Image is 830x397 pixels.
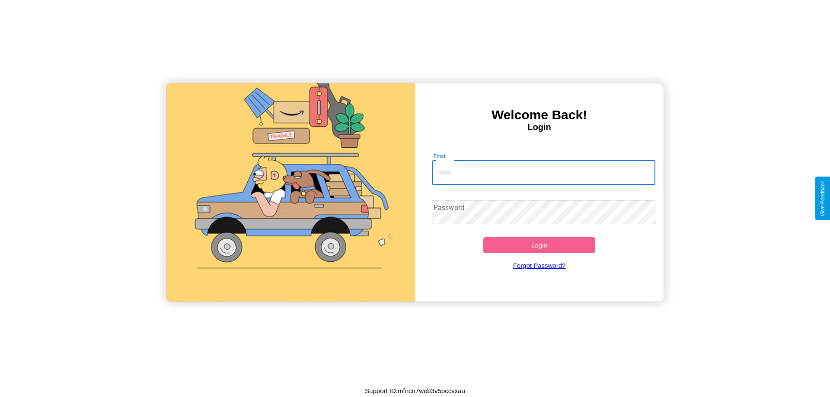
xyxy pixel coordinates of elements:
[365,385,465,397] p: Support ID: mfncn7web3v5pccvxau
[820,181,826,216] div: Give Feedback
[166,83,415,302] img: gif
[483,237,595,253] button: Login
[428,253,651,278] a: Forgot Password?
[415,108,664,122] h3: Welcome Back!
[415,122,664,132] h4: Login
[434,152,447,160] label: Email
